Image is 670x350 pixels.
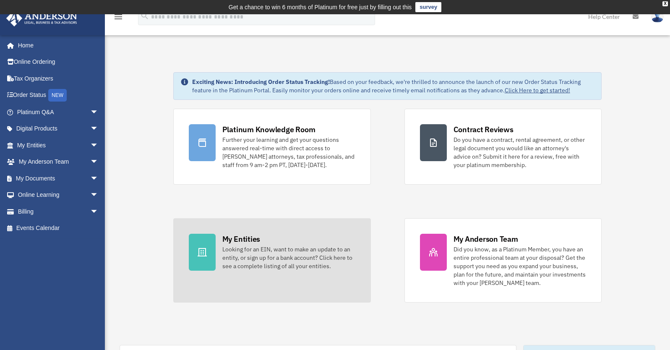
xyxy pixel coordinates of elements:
a: Digital Productsarrow_drop_down [6,120,111,137]
div: Based on your feedback, we're thrilled to announce the launch of our new Order Status Tracking fe... [192,78,595,94]
a: Online Learningarrow_drop_down [6,187,111,204]
div: Do you have a contract, rental agreement, or other legal document you would like an attorney's ad... [454,136,587,169]
span: arrow_drop_down [90,104,107,121]
span: arrow_drop_down [90,120,107,138]
a: Order StatusNEW [6,87,111,104]
a: Click Here to get started! [505,86,570,94]
strong: Exciting News: Introducing Order Status Tracking! [192,78,330,86]
a: My Anderson Teamarrow_drop_down [6,154,111,170]
div: Looking for an EIN, want to make an update to an entity, or sign up for a bank account? Click her... [222,245,355,270]
div: Contract Reviews [454,124,514,135]
span: arrow_drop_down [90,187,107,204]
a: Online Ordering [6,54,111,71]
a: Billingarrow_drop_down [6,203,111,220]
div: Platinum Knowledge Room [222,124,315,135]
img: User Pic [651,10,664,23]
a: My Entitiesarrow_drop_down [6,137,111,154]
div: Get a chance to win 6 months of Platinum for free just by filling out this [229,2,412,12]
a: survey [415,2,441,12]
a: My Documentsarrow_drop_down [6,170,111,187]
a: My Anderson Team Did you know, as a Platinum Member, you have an entire professional team at your... [404,218,602,303]
div: My Anderson Team [454,234,518,244]
a: Platinum Knowledge Room Further your learning and get your questions answered real-time with dire... [173,109,371,185]
a: Home [6,37,107,54]
div: NEW [48,89,67,102]
span: arrow_drop_down [90,203,107,220]
div: Further your learning and get your questions answered real-time with direct access to [PERSON_NAM... [222,136,355,169]
a: Platinum Q&Aarrow_drop_down [6,104,111,120]
div: close [662,1,668,6]
img: Anderson Advisors Platinum Portal [4,10,80,26]
span: arrow_drop_down [90,137,107,154]
a: menu [113,15,123,22]
div: Did you know, as a Platinum Member, you have an entire professional team at your disposal? Get th... [454,245,587,287]
span: arrow_drop_down [90,170,107,187]
a: Tax Organizers [6,70,111,87]
a: My Entities Looking for an EIN, want to make an update to an entity, or sign up for a bank accoun... [173,218,371,303]
span: arrow_drop_down [90,154,107,171]
i: menu [113,12,123,22]
div: My Entities [222,234,260,244]
i: search [140,11,149,21]
a: Events Calendar [6,220,111,237]
a: Contract Reviews Do you have a contract, rental agreement, or other legal document you would like... [404,109,602,185]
